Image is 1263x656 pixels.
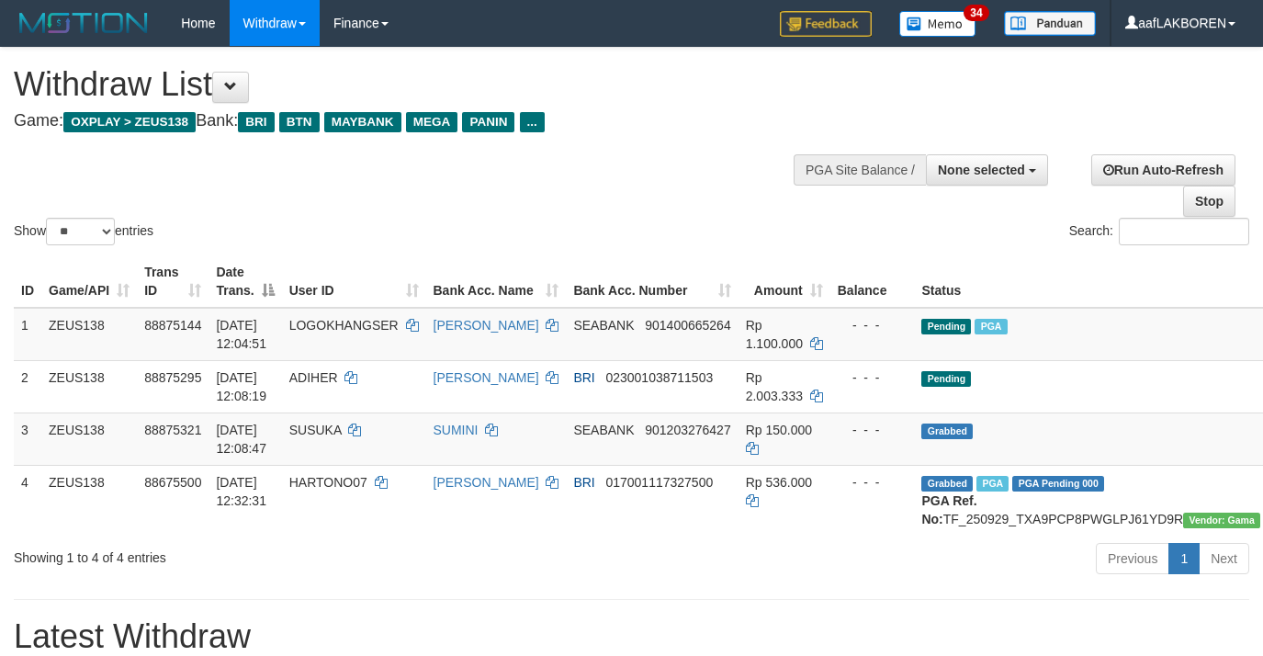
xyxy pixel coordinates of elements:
div: - - - [838,421,908,439]
span: Grabbed [921,424,973,439]
td: ZEUS138 [41,465,137,536]
th: ID [14,255,41,308]
button: None selected [926,154,1048,186]
span: Copy 901400665264 to clipboard [645,318,730,333]
span: Pending [921,319,971,334]
input: Search: [1119,218,1249,245]
label: Show entries [14,218,153,245]
div: Showing 1 to 4 of 4 entries [14,541,513,567]
span: BTN [279,112,320,132]
span: 88875295 [144,370,201,385]
img: panduan.png [1004,11,1096,36]
th: Balance [830,255,915,308]
td: ZEUS138 [41,308,137,361]
span: PGA Pending [1012,476,1104,492]
span: ADIHER [289,370,338,385]
a: Run Auto-Refresh [1091,154,1235,186]
td: 3 [14,413,41,465]
span: MEGA [406,112,458,132]
span: 88875321 [144,423,201,437]
span: Grabbed [921,476,973,492]
span: BRI [238,112,274,132]
select: Showentries [46,218,115,245]
span: SUSUKA [289,423,342,437]
label: Search: [1069,218,1249,245]
span: Rp 150.000 [746,423,812,437]
span: PANIN [462,112,514,132]
th: Date Trans.: activate to sort column descending [209,255,281,308]
span: None selected [938,163,1025,177]
td: 2 [14,360,41,413]
span: Rp 536.000 [746,475,812,490]
th: User ID: activate to sort column ascending [282,255,426,308]
td: 4 [14,465,41,536]
img: Feedback.jpg [780,11,872,37]
span: Copy 901203276427 to clipboard [645,423,730,437]
a: Stop [1183,186,1235,217]
td: 1 [14,308,41,361]
span: 34 [964,5,988,21]
th: Trans ID: activate to sort column ascending [137,255,209,308]
span: [DATE] 12:08:19 [216,370,266,403]
span: 88675500 [144,475,201,490]
span: [DATE] 12:04:51 [216,318,266,351]
a: [PERSON_NAME] [434,318,539,333]
span: MAYBANK [324,112,401,132]
span: SEABANK [573,318,634,333]
td: ZEUS138 [41,413,137,465]
span: HARTONO07 [289,475,367,490]
a: SUMINI [434,423,479,437]
a: [PERSON_NAME] [434,475,539,490]
span: Vendor URL: https://trx31.1velocity.biz [1183,513,1260,528]
a: Previous [1096,543,1169,574]
td: ZEUS138 [41,360,137,413]
span: Rp 1.100.000 [746,318,803,351]
span: Marked by aaftrukkakada [976,476,1009,492]
th: Bank Acc. Number: activate to sort column ascending [566,255,738,308]
a: [PERSON_NAME] [434,370,539,385]
span: 88875144 [144,318,201,333]
div: - - - [838,316,908,334]
img: Button%20Memo.svg [899,11,976,37]
div: - - - [838,473,908,492]
th: Bank Acc. Name: activate to sort column ascending [426,255,567,308]
img: MOTION_logo.png [14,9,153,37]
span: Rp 2.003.333 [746,370,803,403]
span: LOGOKHANGSER [289,318,399,333]
span: BRI [573,370,594,385]
a: 1 [1168,543,1200,574]
span: Pending [921,371,971,387]
span: SEABANK [573,423,634,437]
span: [DATE] 12:32:31 [216,475,266,508]
span: [DATE] 12:08:47 [216,423,266,456]
div: PGA Site Balance / [794,154,926,186]
b: PGA Ref. No: [921,493,976,526]
h1: Latest Withdraw [14,618,1249,655]
div: - - - [838,368,908,387]
span: Copy 023001038711503 to clipboard [605,370,713,385]
span: OXPLAY > ZEUS138 [63,112,196,132]
span: Marked by aafanarl [975,319,1007,334]
span: ... [520,112,545,132]
th: Amount: activate to sort column ascending [739,255,830,308]
h1: Withdraw List [14,66,824,103]
th: Game/API: activate to sort column ascending [41,255,137,308]
a: Next [1199,543,1249,574]
h4: Game: Bank: [14,112,824,130]
span: BRI [573,475,594,490]
span: Copy 017001117327500 to clipboard [605,475,713,490]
